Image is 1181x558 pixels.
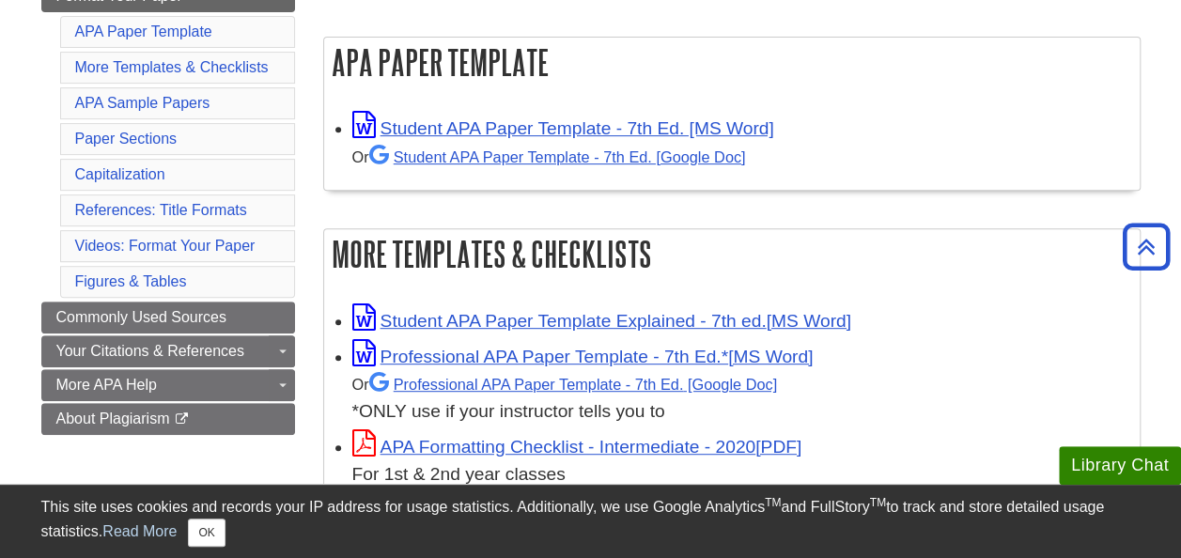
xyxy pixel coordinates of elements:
span: Commonly Used Sources [56,309,226,325]
a: Student APA Paper Template - 7th Ed. [Google Doc] [369,148,746,165]
button: Close [188,519,225,547]
button: Library Chat [1059,446,1181,485]
a: Figures & Tables [75,273,187,289]
small: Or [352,148,746,165]
span: About Plagiarism [56,411,170,426]
a: APA Paper Template [75,23,212,39]
a: Link opens in new window [352,437,802,457]
a: Link opens in new window [352,118,774,138]
i: This link opens in a new window [174,413,190,426]
div: For 1st & 2nd year classes [352,461,1130,488]
a: More Templates & Checklists [75,59,269,75]
a: More APA Help [41,369,295,401]
a: Back to Top [1116,234,1176,259]
span: More APA Help [56,377,157,393]
h2: APA Paper Template [324,38,1140,87]
a: About Plagiarism [41,403,295,435]
sup: TM [765,496,781,509]
a: Videos: Format Your Paper [75,238,256,254]
a: Professional APA Paper Template - 7th Ed. [369,376,777,393]
h2: More Templates & Checklists [324,229,1140,279]
a: Commonly Used Sources [41,302,295,333]
a: Your Citations & References [41,335,295,367]
span: Your Citations & References [56,343,244,359]
a: Read More [102,523,177,539]
a: Paper Sections [75,131,178,147]
a: Capitalization [75,166,165,182]
small: Or [352,376,777,393]
a: Link opens in new window [352,347,814,366]
div: This site uses cookies and records your IP address for usage statistics. Additionally, we use Goo... [41,496,1141,547]
sup: TM [870,496,886,509]
div: *ONLY use if your instructor tells you to [352,370,1130,426]
a: APA Sample Papers [75,95,210,111]
a: References: Title Formats [75,202,247,218]
a: Link opens in new window [352,311,851,331]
